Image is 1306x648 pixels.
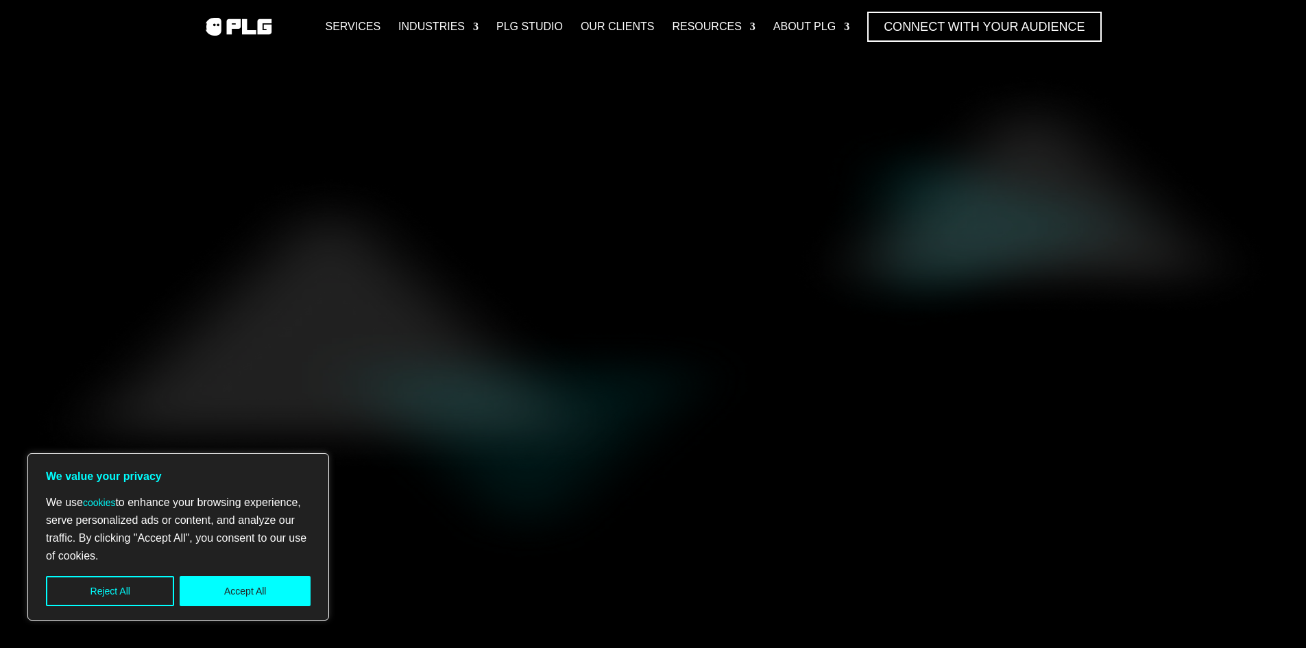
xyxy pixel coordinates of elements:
[867,12,1101,42] a: Connect with Your Audience
[46,494,311,565] p: We use to enhance your browsing experience, serve personalized ads or content, and analyze our tr...
[672,12,755,42] a: Resources
[46,468,311,485] p: We value your privacy
[398,12,479,42] a: Industries
[27,453,329,621] div: We value your privacy
[581,12,655,42] a: Our Clients
[46,576,174,606] button: Reject All
[180,576,311,606] button: Accept All
[496,12,563,42] a: PLG Studio
[773,12,849,42] a: About PLG
[83,497,115,508] a: cookies
[325,12,380,42] a: Services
